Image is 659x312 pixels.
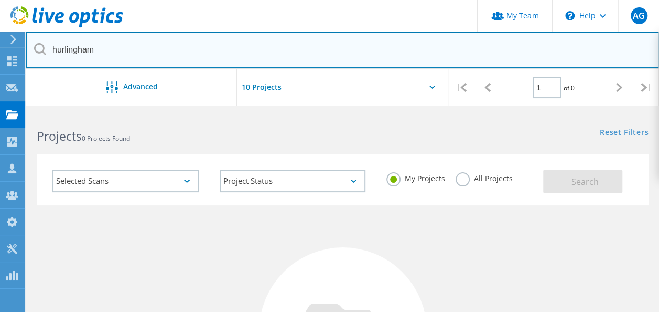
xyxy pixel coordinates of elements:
[220,170,366,192] div: Project Status
[386,172,445,182] label: My Projects
[10,22,123,29] a: Live Optics Dashboard
[564,84,575,92] span: of 0
[565,11,575,20] svg: \n
[52,170,199,192] div: Selected Scans
[633,12,645,20] span: AG
[448,69,474,106] div: |
[123,83,158,90] span: Advanced
[633,69,659,106] div: |
[571,176,598,188] span: Search
[37,128,82,144] b: Projects
[82,134,130,143] span: 0 Projects Found
[456,172,513,182] label: All Projects
[600,129,649,138] a: Reset Filters
[543,170,622,193] button: Search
